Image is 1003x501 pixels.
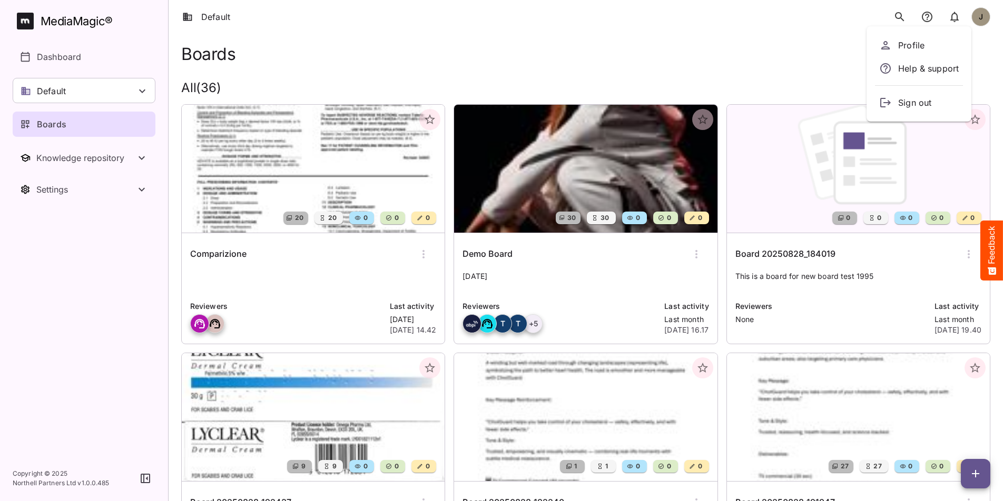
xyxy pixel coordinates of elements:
a: Profile [875,35,963,56]
a: Help & support [875,58,963,79]
p: Sign out [898,96,959,109]
p: Help & support [898,62,959,75]
button: Feedback [980,221,1003,280]
p: Profile [898,39,959,52]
